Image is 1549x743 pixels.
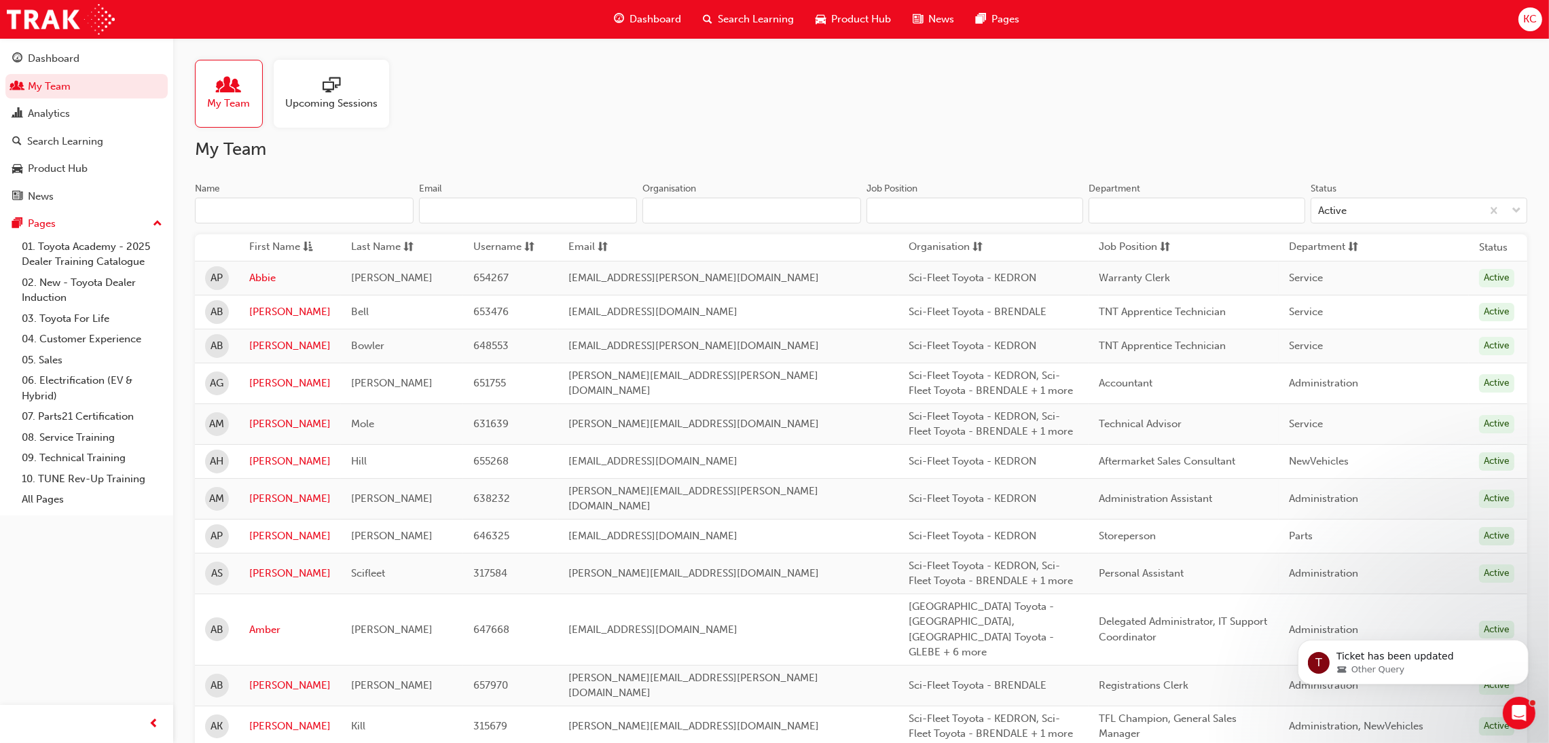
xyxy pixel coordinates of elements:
[568,485,818,513] span: [PERSON_NAME][EMAIL_ADDRESS][PERSON_NAME][DOMAIN_NAME]
[249,566,331,581] a: [PERSON_NAME]
[28,106,70,122] div: Analytics
[351,679,433,691] span: [PERSON_NAME]
[16,448,168,469] a: 09. Technical Training
[285,96,378,111] span: Upcoming Sessions
[27,134,103,149] div: Search Learning
[867,198,1083,223] input: Job Position
[211,270,223,286] span: AP
[473,455,509,467] span: 655268
[303,239,313,256] span: asc-icon
[195,182,220,196] div: Name
[473,530,509,542] span: 646325
[351,567,385,579] span: Scifleet
[1289,306,1323,318] span: Service
[473,239,548,256] button: Usernamesorting-icon
[1289,272,1323,284] span: Service
[1289,340,1323,352] span: Service
[1099,492,1212,505] span: Administration Assistant
[524,239,534,256] span: sorting-icon
[5,211,168,236] button: Pages
[568,340,819,352] span: [EMAIL_ADDRESS][PERSON_NAME][DOMAIN_NAME]
[1099,679,1188,691] span: Registrations Clerk
[568,623,737,636] span: [EMAIL_ADDRESS][DOMAIN_NAME]
[195,60,274,128] a: My Team
[1099,567,1184,579] span: Personal Assistant
[5,43,168,211] button: DashboardMy TeamAnalyticsSearch LearningProduct HubNews
[5,156,168,181] a: Product Hub
[991,12,1019,27] span: Pages
[568,567,819,579] span: [PERSON_NAME][EMAIL_ADDRESS][DOMAIN_NAME]
[7,4,115,35] a: Trak
[1099,239,1173,256] button: Job Positionsorting-icon
[351,306,369,318] span: Bell
[928,12,954,27] span: News
[568,272,819,284] span: [EMAIL_ADDRESS][PERSON_NAME][DOMAIN_NAME]
[12,136,22,148] span: search-icon
[351,239,401,256] span: Last Name
[598,239,608,256] span: sorting-icon
[473,623,509,636] span: 647668
[28,189,54,204] div: News
[1289,239,1364,256] button: Departmentsorting-icon
[249,338,331,354] a: [PERSON_NAME]
[909,712,1073,740] span: Sci-Fleet Toyota - KEDRON, Sci-Fleet Toyota - BRENDALE + 1 more
[211,566,223,581] span: AS
[5,129,168,154] a: Search Learning
[16,236,168,272] a: 01. Toyota Academy - 2025 Dealer Training Catalogue
[274,60,400,128] a: Upcoming Sessions
[642,182,696,196] div: Organisation
[12,108,22,120] span: chart-icon
[351,623,433,636] span: [PERSON_NAME]
[28,216,56,232] div: Pages
[1318,203,1347,219] div: Active
[28,161,88,177] div: Product Hub
[1289,492,1358,505] span: Administration
[323,77,340,96] span: sessionType_ONLINE_URL-icon
[1311,182,1336,196] div: Status
[1348,239,1358,256] span: sorting-icon
[1099,340,1226,352] span: TNT Apprentice Technician
[211,376,224,391] span: AG
[1089,182,1140,196] div: Department
[351,455,367,467] span: Hill
[909,239,970,256] span: Organisation
[12,191,22,203] span: news-icon
[249,270,331,286] a: Abbie
[208,96,251,111] span: My Team
[351,340,384,352] span: Bowler
[419,182,442,196] div: Email
[965,5,1030,33] a: pages-iconPages
[1160,239,1170,256] span: sorting-icon
[249,719,331,734] a: [PERSON_NAME]
[1099,530,1156,542] span: Storeperson
[909,679,1046,691] span: Sci-Fleet Toyota - BRENDALE
[1099,418,1182,430] span: Technical Advisor
[16,489,168,510] a: All Pages
[12,163,22,175] span: car-icon
[1479,717,1514,736] div: Active
[351,377,433,389] span: [PERSON_NAME]
[909,369,1073,397] span: Sci-Fleet Toyota - KEDRON, Sci-Fleet Toyota - BRENDALE + 1 more
[473,239,522,256] span: Username
[211,454,224,469] span: AH
[403,239,414,256] span: sorting-icon
[5,101,168,126] a: Analytics
[909,560,1073,587] span: Sci-Fleet Toyota - KEDRON, Sci-Fleet Toyota - BRENDALE + 1 more
[12,81,22,93] span: people-icon
[16,329,168,350] a: 04. Customer Experience
[1289,239,1345,256] span: Department
[153,215,162,233] span: up-icon
[419,198,638,223] input: Email
[1479,269,1514,287] div: Active
[1099,239,1157,256] span: Job Position
[568,455,737,467] span: [EMAIL_ADDRESS][DOMAIN_NAME]
[1277,611,1549,706] iframe: Intercom notifications message
[909,492,1036,505] span: Sci-Fleet Toyota - KEDRON
[149,716,160,733] span: prev-icon
[972,239,983,256] span: sorting-icon
[1523,12,1537,27] span: KC
[1479,415,1514,433] div: Active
